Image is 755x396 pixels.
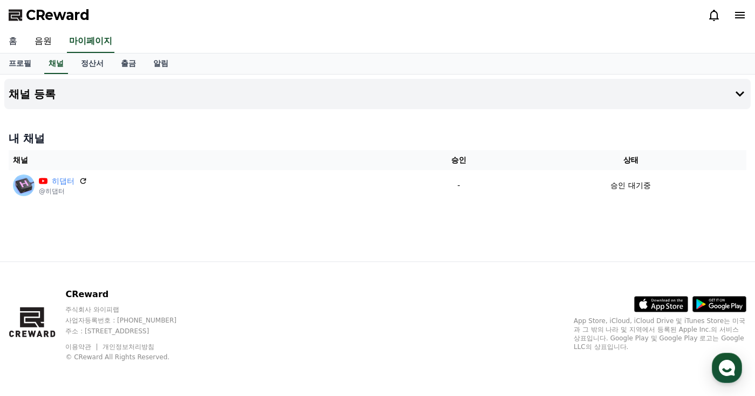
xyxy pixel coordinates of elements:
[515,150,746,170] th: 상태
[65,288,197,301] p: CReward
[67,30,114,53] a: 마이페이지
[65,353,197,361] p: © CReward All Rights Reserved.
[65,316,197,325] p: 사업자등록번호 : [PHONE_NUMBER]
[44,53,68,74] a: 채널
[3,306,71,333] a: 홈
[4,79,751,109] button: 채널 등록
[112,53,145,74] a: 출금
[34,323,40,331] span: 홈
[39,187,87,196] p: @히댑터
[145,53,177,74] a: 알림
[403,150,515,170] th: 승인
[574,317,746,351] p: App Store, iCloud, iCloud Drive 및 iTunes Store는 미국과 그 밖의 나라 및 지역에서 등록된 Apple Inc.의 서비스 상표입니다. Goo...
[72,53,112,74] a: 정산서
[65,343,99,351] a: 이용약관
[139,306,207,333] a: 설정
[407,180,511,191] p: -
[71,306,139,333] a: 대화
[103,343,154,351] a: 개인정보처리방침
[9,88,56,100] h4: 채널 등록
[9,131,746,146] h4: 내 채널
[99,323,112,332] span: 대화
[65,305,197,314] p: 주식회사 와이피랩
[26,6,90,24] span: CReward
[167,323,180,331] span: 설정
[610,180,650,191] p: 승인 대기중
[9,150,403,170] th: 채널
[9,6,90,24] a: CReward
[65,327,197,335] p: 주소 : [STREET_ADDRESS]
[26,30,60,53] a: 음원
[52,176,74,187] a: 히댑터
[13,174,35,196] img: 히댑터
